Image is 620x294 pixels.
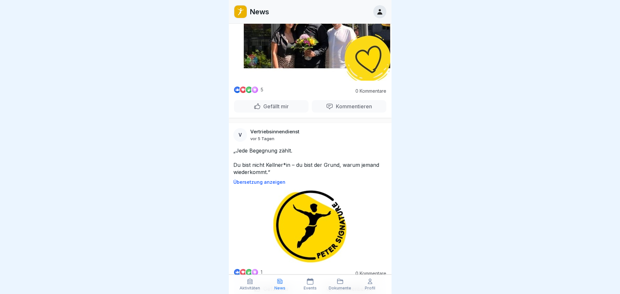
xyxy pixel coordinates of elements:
[274,286,285,290] p: News
[261,270,262,275] p: 1
[250,7,269,16] p: News
[233,147,387,176] p: „Jede Begegnung zählt. Du bist nicht Kellner*in – du bist der Grund, warum jemand wiederkommt.“
[250,129,299,135] p: Vertriebsinnendienst
[304,286,317,290] p: Events
[351,88,386,94] p: 0 Kommentare
[233,128,247,142] div: V
[250,136,274,141] p: vor 5 Tagen
[273,190,347,263] img: Post Image
[261,87,263,92] p: 5
[365,286,375,290] p: Profil
[329,286,351,290] p: Dokumente
[261,103,289,110] p: Gefällt mir
[351,271,386,276] p: 0 Kommentare
[233,180,387,185] p: Übersetzung anzeigen
[240,286,260,290] p: Aktivitäten
[234,6,247,18] img: oo2rwhh5g6mqyfqxhtbddxvd.png
[333,103,372,110] p: Kommentieren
